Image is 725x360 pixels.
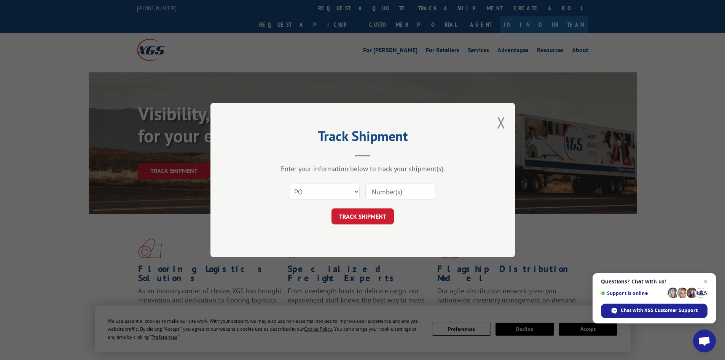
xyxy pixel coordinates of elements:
[365,184,435,200] input: Number(s)
[601,278,707,285] span: Questions? Chat with us!
[497,112,505,133] button: Close modal
[601,290,665,296] span: Support is online
[249,164,477,173] div: Enter your information below to track your shipment(s).
[693,330,716,352] div: Open chat
[331,208,394,224] button: TRACK SHIPMENT
[701,277,710,286] span: Close chat
[601,304,707,318] div: Chat with XGS Customer Support
[621,307,698,314] span: Chat with XGS Customer Support
[249,131,477,145] h2: Track Shipment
